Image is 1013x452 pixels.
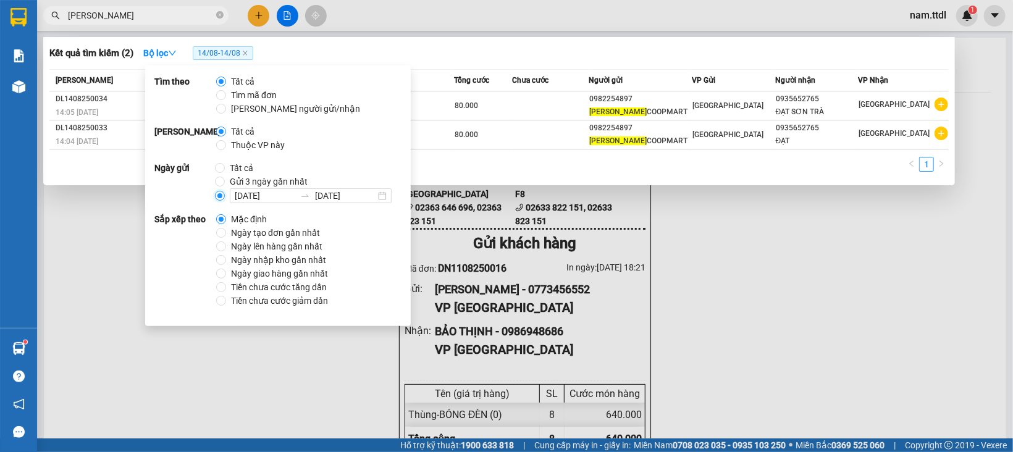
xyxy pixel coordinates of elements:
img: logo-vxr [11,8,27,27]
span: Ngày tạo đơn gần nhất [226,226,325,240]
span: [PERSON_NAME] người gửi/nhận [226,102,365,115]
span: down [168,49,177,57]
span: close-circle [216,11,224,19]
h3: Kết quả tìm kiếm ( 2 ) [49,47,133,60]
span: [PERSON_NAME] [589,136,647,145]
span: search [51,11,60,20]
span: [PERSON_NAME] [56,76,113,85]
span: [GEOGRAPHIC_DATA] [692,101,763,110]
span: message [13,426,25,438]
div: 0935652765 [776,93,858,106]
div: ĐẠT SƠN TRÀ [776,106,858,119]
span: 14:04 [DATE] [56,137,98,146]
strong: Sắp xếp theo [154,212,216,308]
li: Next Page [934,157,949,172]
input: Ngày bắt đầu [235,189,295,203]
div: COOPMART [589,135,691,148]
span: right [938,160,945,167]
p: [URL][DOMAIN_NAME] [6,38,179,49]
span: plus-circle [935,98,948,111]
button: left [904,157,919,172]
div: 0982254897 [589,122,691,135]
span: Tất cả [226,125,259,138]
img: solution-icon [12,49,25,62]
div: DL1408250033 [56,122,151,135]
div: COOPMART [589,106,691,119]
input: Ngày kết thúc [315,189,376,203]
span: Gửi 3 ngày gần nhất [225,175,313,188]
li: 1 [919,157,934,172]
li: Previous Page [904,157,919,172]
span: to [300,191,310,201]
span: Mặc định [226,212,272,226]
span: plus-circle [935,127,948,140]
img: warehouse-icon [12,80,25,93]
span: VP Gửi [692,76,715,85]
span: question-circle [13,370,25,382]
span: close-circle [216,10,224,22]
span: Chưa cước [512,76,549,85]
div: 0935652765 [776,122,858,135]
span: Tiền chưa cước tăng dần [226,280,332,294]
span: Tất cả [226,75,259,88]
strong: Tìm theo [154,75,216,115]
span: [GEOGRAPHIC_DATA] [692,130,763,139]
div: ĐẠT [776,135,858,148]
span: 80.000 [455,130,478,139]
a: 1 [920,157,933,171]
span: Ngày lên hàng gần nhất [226,240,327,253]
button: right [934,157,949,172]
sup: 1 [23,340,27,344]
span: 80.000 [455,101,478,110]
input: Tìm tên, số ĐT hoặc mã đơn [68,9,214,22]
span: Tất cả [225,161,258,175]
span: Thuộc VP này [226,138,290,152]
span: VP Nhận [859,76,889,85]
span: 14/08 - 14/08 [193,46,253,60]
span: Người nhận [775,76,815,85]
span: swap-right [300,191,310,201]
strong: Ngày gửi [154,161,215,203]
img: warehouse-icon [12,342,25,355]
span: Tìm mã đơn [226,88,282,102]
button: Bộ lọcdown [133,43,187,63]
span: [PERSON_NAME] [589,107,647,116]
span: left [908,160,915,167]
span: notification [13,398,25,410]
span: [GEOGRAPHIC_DATA] [859,100,930,109]
span: Tiền chưa cước giảm dần [226,294,333,308]
div: DL1408250034 [56,93,151,106]
span: Ngày giao hàng gần nhất [226,267,333,280]
strong: [PERSON_NAME] [154,125,216,152]
span: [GEOGRAPHIC_DATA] [859,129,930,138]
span: Tổng cước [454,76,489,85]
div: 0982254897 [589,93,691,106]
span: Ngày nhập kho gần nhất [226,253,331,267]
span: Người gửi [589,76,623,85]
span: 14:05 [DATE] [56,108,98,117]
strong: Bộ lọc [143,48,177,58]
span: close [242,50,248,56]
